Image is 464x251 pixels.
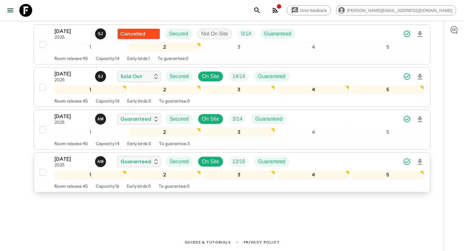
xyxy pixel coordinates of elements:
[277,171,349,179] div: 4
[54,70,90,78] p: [DATE]
[202,115,219,123] p: On Site
[287,5,331,15] a: Give feedback
[54,163,90,168] p: 2025
[121,158,151,166] p: Guaranteed
[169,158,189,166] p: Secured
[96,99,120,104] p: Capacity: 14
[120,30,145,38] p: Cancelled
[54,184,88,189] p: Room release: 45
[201,30,228,38] p: Not On Site
[129,171,201,179] div: 2
[277,85,349,94] div: 4
[203,171,275,179] div: 3
[416,158,424,166] svg: Download Onboarding
[129,85,201,94] div: 2
[403,73,411,80] svg: Synced Successfully
[96,56,120,62] p: Capacity: 14
[343,8,456,13] span: [PERSON_NAME][EMAIL_ADDRESS][DOMAIN_NAME]
[54,171,126,179] div: 1
[121,115,151,123] p: Guaranteed
[202,73,219,80] p: On Site
[54,113,90,120] p: [DATE]
[54,155,90,163] p: [DATE]
[416,115,424,123] svg: Download Onboarding
[54,99,88,104] p: Room release: 45
[54,120,90,126] p: 2025
[241,30,251,38] p: 0 / 14
[166,71,193,82] div: Secured
[95,71,107,82] button: SJ
[95,156,107,167] button: AM
[34,67,430,107] button: [DATE]2025Sónia JustoSold OutSecuredOn SiteTrip FillGuaranteed12345Room release:45Capacity:14Earl...
[352,85,424,94] div: 5
[54,43,126,51] div: 1
[185,239,231,246] a: Guides & Tutorials
[54,35,90,40] p: 2025
[127,184,151,189] p: Early birds: 0
[255,115,283,123] p: Guaranteed
[166,114,193,124] div: Secured
[97,116,104,122] p: A M
[166,156,193,167] div: Secured
[232,158,245,166] p: 13 / 16
[237,29,255,39] div: Trip Fill
[95,73,107,78] span: Sónia Justo
[95,30,107,35] span: Sónia Justo
[54,78,90,83] p: 2025
[54,128,126,136] div: 1
[203,43,275,51] div: 3
[336,5,456,15] div: [PERSON_NAME][EMAIL_ADDRESS][DOMAIN_NAME]
[232,73,245,80] p: 14 / 14
[228,71,249,82] div: Trip Fill
[121,73,142,80] p: Sold Out
[197,29,232,39] div: Not On Site
[403,30,411,38] svg: Synced Successfully
[203,128,275,136] div: 3
[277,43,349,51] div: 4
[158,56,188,62] p: To guarantee: 0
[416,30,424,38] svg: Download Onboarding
[127,99,151,104] p: Early birds: 0
[95,115,107,121] span: Ana Margarida Moura
[352,128,424,136] div: 5
[403,115,411,123] svg: Synced Successfully
[232,115,242,123] p: 3 / 14
[403,158,411,166] svg: Synced Successfully
[198,156,223,167] div: On Site
[129,128,201,136] div: 2
[203,85,275,94] div: 3
[297,8,331,13] span: Give feedback
[127,142,151,147] p: Early birds: 0
[169,30,188,38] p: Secured
[198,114,223,124] div: On Site
[416,73,424,81] svg: Download Onboarding
[54,56,88,62] p: Room release: 45
[54,142,88,147] p: Room release: 45
[97,159,104,164] p: A M
[95,158,107,163] span: Ana Margarida Moura
[159,99,190,104] p: To guarantee: 0
[352,43,424,51] div: 5
[34,110,430,150] button: [DATE]2025Ana Margarida MouraGuaranteedSecuredOn SiteTrip FillGuaranteed12345Room release:45Capac...
[198,71,223,82] div: On Site
[95,114,107,125] button: AM
[54,85,126,94] div: 1
[96,142,120,147] p: Capacity: 14
[169,115,189,123] p: Secured
[169,73,189,80] p: Secured
[228,156,249,167] div: Trip Fill
[352,171,424,179] div: 5
[159,142,190,147] p: To guarantee: 3
[228,114,246,124] div: Trip Fill
[202,158,219,166] p: On Site
[159,184,189,189] p: To guarantee: 0
[258,158,285,166] p: Guaranteed
[165,29,192,39] div: Secured
[96,184,119,189] p: Capacity: 16
[34,152,430,192] button: [DATE]2025Ana Margarida MouraGuaranteedSecuredOn SiteTrip FillGuaranteed12345Room release:45Capac...
[277,128,349,136] div: 4
[244,239,279,246] a: Privacy Policy
[34,25,430,65] button: [DATE]2025Sónia JustoFlash Pack cancellationSecuredNot On SiteTrip FillGuaranteed12345Room releas...
[95,28,107,39] button: SJ
[54,27,90,35] p: [DATE]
